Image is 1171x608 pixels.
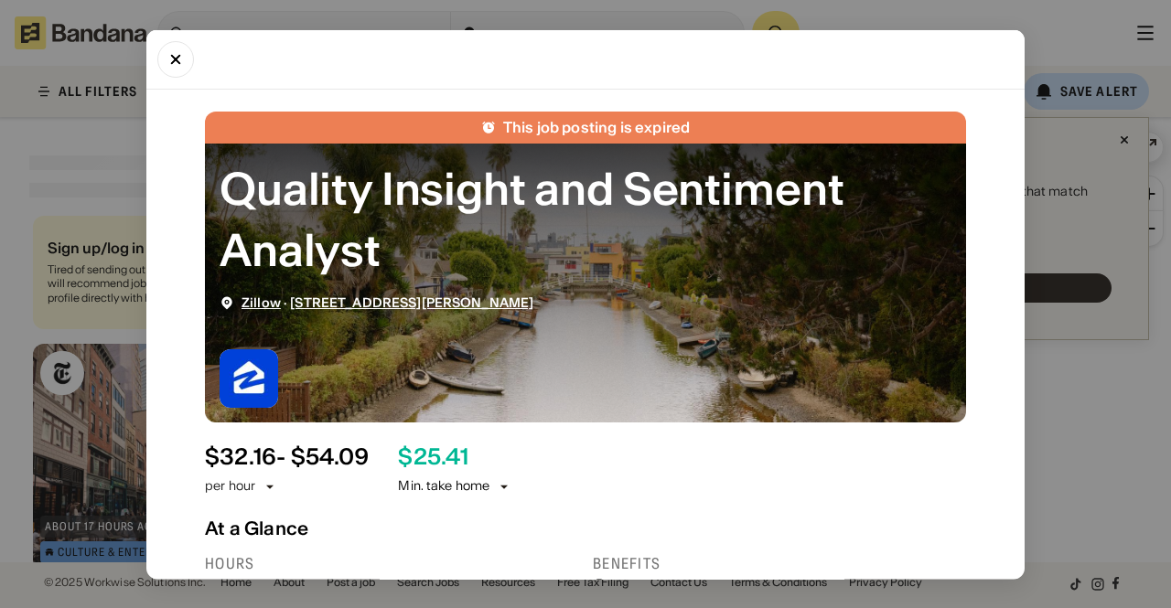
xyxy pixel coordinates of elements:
[593,553,966,572] div: Benefits
[242,295,533,311] div: ·
[242,294,281,311] a: Zillow
[220,157,951,280] div: Quality Insight and Sentiment Analyst
[613,576,736,593] div: Health insurance
[503,118,690,135] div: This job posting is expired
[398,443,467,470] div: $ 25.41
[157,40,194,77] button: Close
[205,553,578,572] div: Hours
[205,517,966,539] div: At a Glance
[205,576,578,593] div: Full-time
[205,477,255,496] div: per hour
[398,477,511,496] div: Min. take home
[220,348,278,407] img: Zillow logo
[290,294,533,311] a: [STREET_ADDRESS][PERSON_NAME]
[205,443,369,470] div: $ 32.16 - $54.09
